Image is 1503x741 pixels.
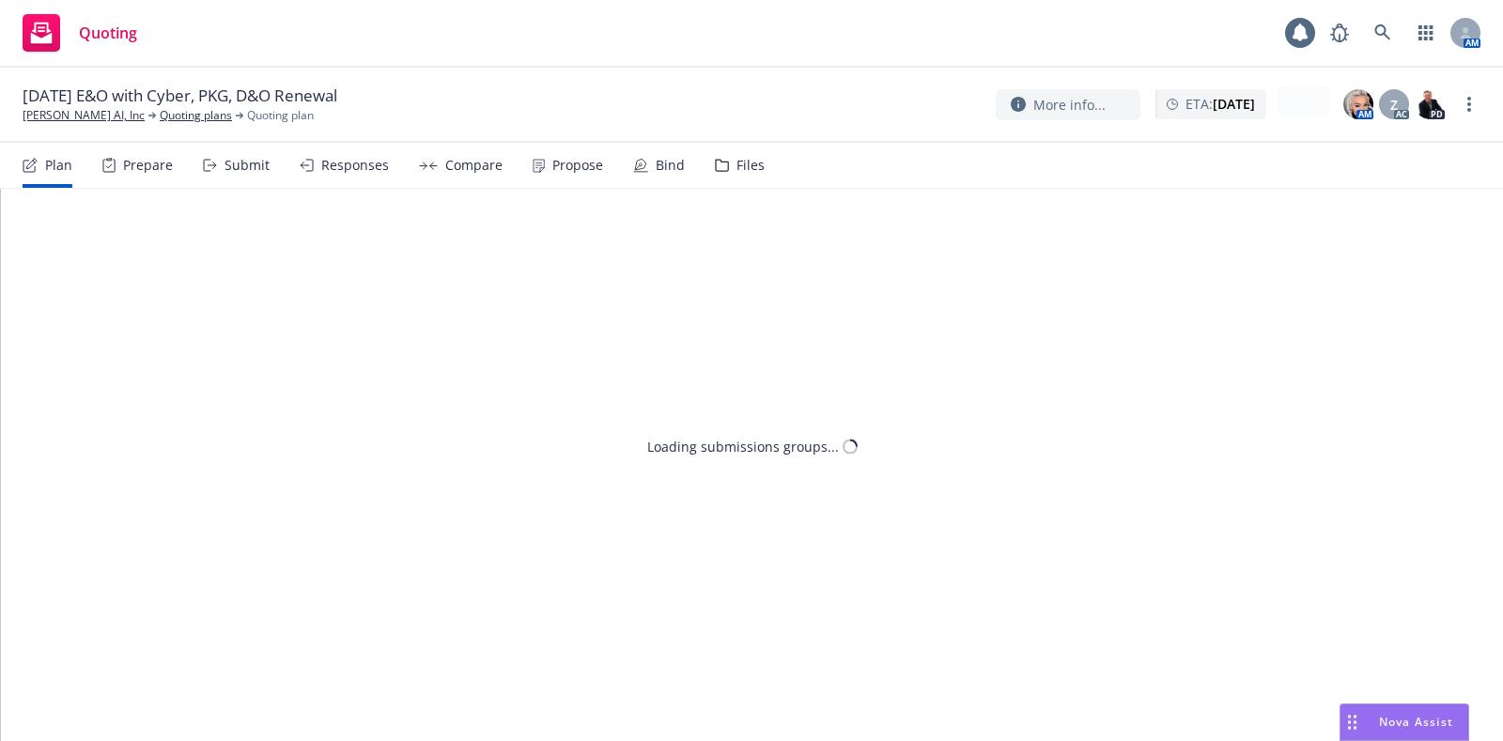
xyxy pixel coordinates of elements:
[45,158,72,173] div: Plan
[1033,95,1106,115] span: More info...
[1390,95,1398,115] span: Z
[1343,89,1373,119] img: photo
[160,107,232,124] a: Quoting plans
[79,25,137,40] span: Quoting
[1340,703,1469,741] button: Nova Assist
[15,7,145,59] a: Quoting
[1213,95,1255,113] strong: [DATE]
[445,158,503,173] div: Compare
[647,437,839,456] div: Loading submissions groups...
[1185,94,1255,114] span: ETA :
[552,158,603,173] div: Propose
[1415,89,1445,119] img: photo
[123,158,173,173] div: Prepare
[247,107,314,124] span: Quoting plan
[996,89,1140,120] button: More info...
[1321,14,1358,52] a: Report a Bug
[1379,714,1453,730] span: Nova Assist
[23,107,145,124] a: [PERSON_NAME] AI, Inc
[1340,704,1364,740] div: Drag to move
[23,85,337,107] span: [DATE] E&O with Cyber, PKG, D&O Renewal
[225,158,270,173] div: Submit
[656,158,685,173] div: Bind
[1407,14,1445,52] a: Switch app
[1458,93,1480,116] a: more
[736,158,765,173] div: Files
[321,158,389,173] div: Responses
[1364,14,1402,52] a: Search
